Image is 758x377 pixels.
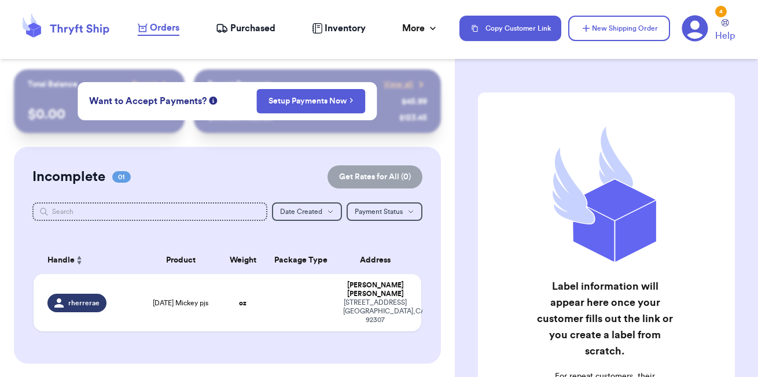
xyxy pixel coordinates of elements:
[230,21,275,35] span: Purchased
[347,202,422,221] button: Payment Status
[336,246,422,274] th: Address
[150,21,179,35] span: Orders
[715,19,735,43] a: Help
[715,6,727,17] div: 4
[384,79,413,90] span: View all
[568,16,670,41] button: New Shipping Order
[268,95,354,107] a: Setup Payments Now
[399,112,427,124] div: $ 123.45
[328,165,422,188] button: Get Rates for All (0)
[280,208,322,215] span: Date Created
[68,298,100,308] span: rherrerae
[153,298,208,308] span: [DATE] Mickey pjs
[75,253,84,267] button: Sort ascending
[132,79,171,90] a: Payout
[402,96,427,108] div: $ 45.99
[266,246,336,274] th: Package Type
[682,15,708,42] a: 4
[459,16,561,41] button: Copy Customer Link
[256,89,366,113] button: Setup Payments Now
[343,298,408,324] div: [STREET_ADDRESS] [GEOGRAPHIC_DATA] , CA 92307
[132,79,157,90] span: Payout
[28,79,78,90] p: Total Balance
[112,171,131,183] span: 01
[343,281,408,298] div: [PERSON_NAME] [PERSON_NAME]
[208,79,272,90] p: Recent Payments
[32,168,105,186] h2: Incomplete
[384,79,427,90] a: View all
[216,21,275,35] a: Purchased
[535,278,676,359] h2: Label information will appear here once your customer fills out the link or you create a label fr...
[272,202,342,221] button: Date Created
[239,300,246,306] strong: oz
[312,21,366,35] a: Inventory
[402,21,439,35] div: More
[142,246,219,274] th: Product
[325,21,366,35] span: Inventory
[47,254,75,267] span: Handle
[138,21,179,36] a: Orders
[715,29,735,43] span: Help
[89,94,207,108] span: Want to Accept Payments?
[32,202,268,221] input: Search
[355,208,403,215] span: Payment Status
[220,246,267,274] th: Weight
[28,105,171,124] p: $ 0.00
